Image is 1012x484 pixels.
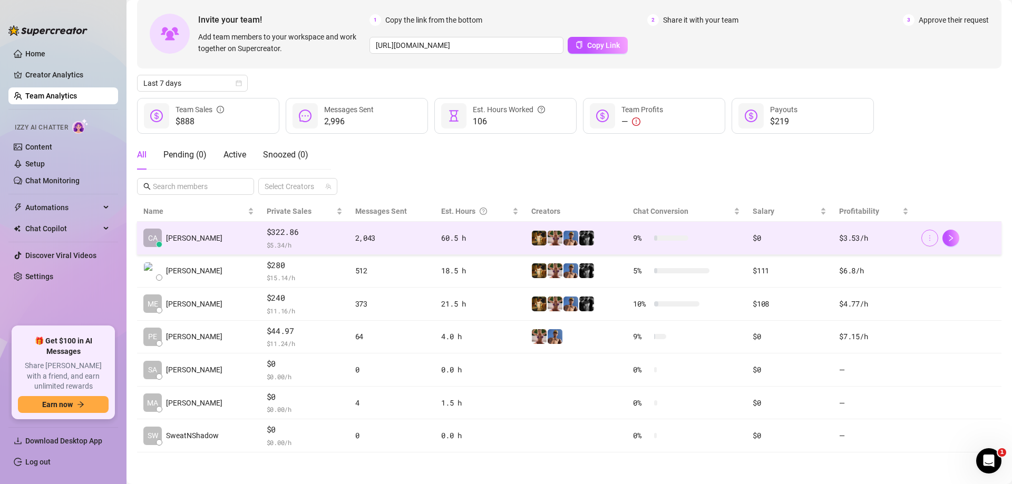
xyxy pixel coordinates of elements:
[947,234,955,242] span: right
[18,336,109,357] span: 🎁 Get $100 in AI Messages
[166,364,222,376] span: [PERSON_NAME]
[14,203,22,212] span: thunderbolt
[25,92,77,100] a: Team Analytics
[148,430,158,441] span: SW
[596,110,609,122] span: dollar-circle
[563,263,578,278] img: Dallas
[25,50,45,58] a: Home
[14,225,21,232] img: Chat Copilot
[267,207,312,215] span: Private Sales
[563,231,578,245] img: Dallas
[355,232,429,244] div: 2,043
[441,364,519,376] div: 0.0 h
[568,37,628,54] button: Copy Link
[633,232,650,244] span: 9 %
[148,232,158,244] span: CA
[137,201,260,222] th: Name
[137,149,147,161] div: All
[25,176,80,185] a: Chat Monitoring
[441,298,519,310] div: 21.5 h
[267,423,343,436] span: $0
[839,265,909,276] div: $6.8 /h
[548,297,562,311] img: Destiny
[143,205,246,217] span: Name
[143,183,151,190] span: search
[441,430,519,441] div: 0.0 h
[15,123,68,133] span: Izzy AI Chatter
[839,298,909,310] div: $4.77 /h
[441,265,519,276] div: 18.5 h
[632,117,640,126] span: exclamation-circle
[267,371,343,382] span: $ 0.00 /h
[441,232,519,244] div: 60.5 h
[25,160,45,168] a: Setup
[839,232,909,244] div: $3.53 /h
[198,13,369,26] span: Invite your team!
[532,231,547,245] img: Marvin
[532,329,547,344] img: Destiny
[587,41,620,50] span: Copy Link
[355,364,429,376] div: 0
[839,331,909,342] div: $7.15 /h
[633,331,650,342] span: 9 %
[166,265,222,276] span: [PERSON_NAME]
[325,183,332,190] span: team
[144,262,161,280] img: Jhon Kenneth Co…
[998,448,1006,457] span: 1
[753,397,826,409] div: $0
[753,331,826,342] div: $0
[525,201,627,222] th: Creators
[72,118,89,134] img: AI Chatter
[538,104,545,115] span: question-circle
[25,437,102,445] span: Download Desktop App
[355,207,407,215] span: Messages Sent
[267,391,343,403] span: $0
[633,298,650,310] span: 10 %
[267,404,343,414] span: $ 0.00 /h
[267,272,343,283] span: $ 15.14 /h
[355,298,429,310] div: 373
[576,41,583,48] span: copy
[14,437,22,445] span: download
[25,458,51,466] a: Log out
[166,397,222,409] span: [PERSON_NAME]
[324,115,374,128] span: 2,996
[532,297,547,311] img: Marvin
[753,207,774,215] span: Salary
[441,205,510,217] div: Est. Hours
[153,181,239,192] input: Search members
[579,263,594,278] img: Marvin
[753,298,826,310] div: $108
[267,226,343,239] span: $322.86
[976,448,1001,473] iframe: Intercom live chat
[833,353,915,387] td: —
[267,305,343,316] span: $ 11.16 /h
[633,207,688,215] span: Chat Conversion
[25,66,110,83] a: Creator Analytics
[919,14,989,26] span: Approve their request
[745,110,757,122] span: dollar-circle
[267,325,343,338] span: $44.97
[148,331,157,342] span: PE
[355,331,429,342] div: 64
[753,430,826,441] div: $0
[267,259,343,272] span: $280
[839,207,879,215] span: Profitability
[355,430,429,441] div: 0
[176,104,224,115] div: Team Sales
[217,104,224,115] span: info-circle
[548,263,562,278] img: Destiny
[166,430,219,441] span: SweatNShadow
[166,298,222,310] span: [PERSON_NAME]
[25,143,52,151] a: Content
[267,240,343,250] span: $ 5.34 /h
[355,397,429,409] div: 4
[548,329,562,344] img: Dallas
[267,338,343,349] span: $ 11.24 /h
[621,115,663,128] div: —
[77,401,84,408] span: arrow-right
[579,297,594,311] img: Marvin
[324,105,374,114] span: Messages Sent
[647,14,659,26] span: 2
[25,220,100,237] span: Chat Copilot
